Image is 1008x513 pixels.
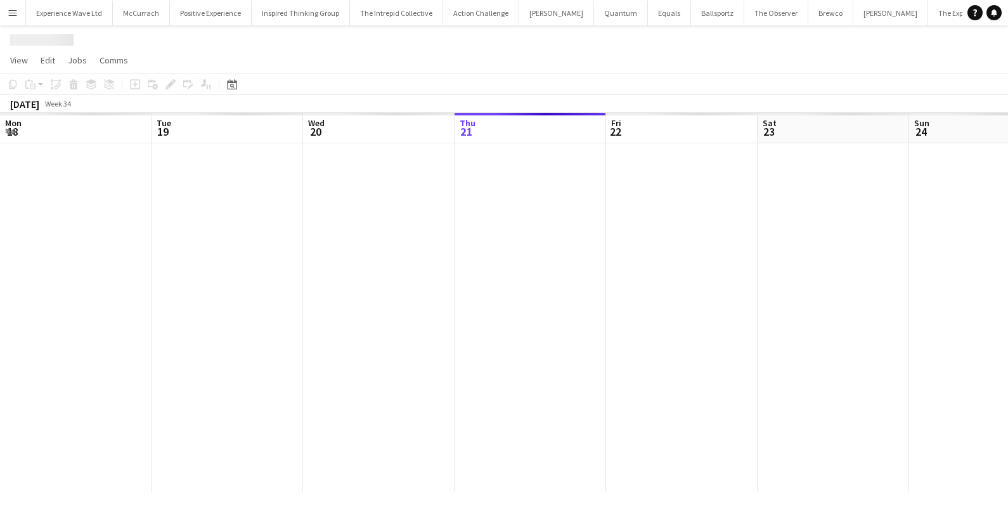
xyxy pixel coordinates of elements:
[10,98,39,110] div: [DATE]
[10,55,28,66] span: View
[912,124,929,139] span: 24
[648,1,691,25] button: Equals
[443,1,519,25] button: Action Challenge
[308,117,325,129] span: Wed
[252,1,350,25] button: Inspired Thinking Group
[5,117,22,129] span: Mon
[594,1,648,25] button: Quantum
[41,55,55,66] span: Edit
[761,124,777,139] span: 23
[808,1,853,25] button: Brewco
[914,117,929,129] span: Sun
[519,1,594,25] button: [PERSON_NAME]
[3,124,22,139] span: 18
[26,1,113,25] button: Experience Wave Ltd
[170,1,252,25] button: Positive Experience
[691,1,744,25] button: Ballsportz
[460,117,475,129] span: Thu
[350,1,443,25] button: The Intrepid Collective
[36,52,60,68] a: Edit
[306,124,325,139] span: 20
[458,124,475,139] span: 21
[763,117,777,129] span: Sat
[853,1,928,25] button: [PERSON_NAME]
[68,55,87,66] span: Jobs
[94,52,133,68] a: Comms
[100,55,128,66] span: Comms
[63,52,92,68] a: Jobs
[744,1,808,25] button: The Observer
[42,99,74,108] span: Week 34
[113,1,170,25] button: McCurrach
[609,124,621,139] span: 22
[155,124,171,139] span: 19
[5,52,33,68] a: View
[611,117,621,129] span: Fri
[157,117,171,129] span: Tue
